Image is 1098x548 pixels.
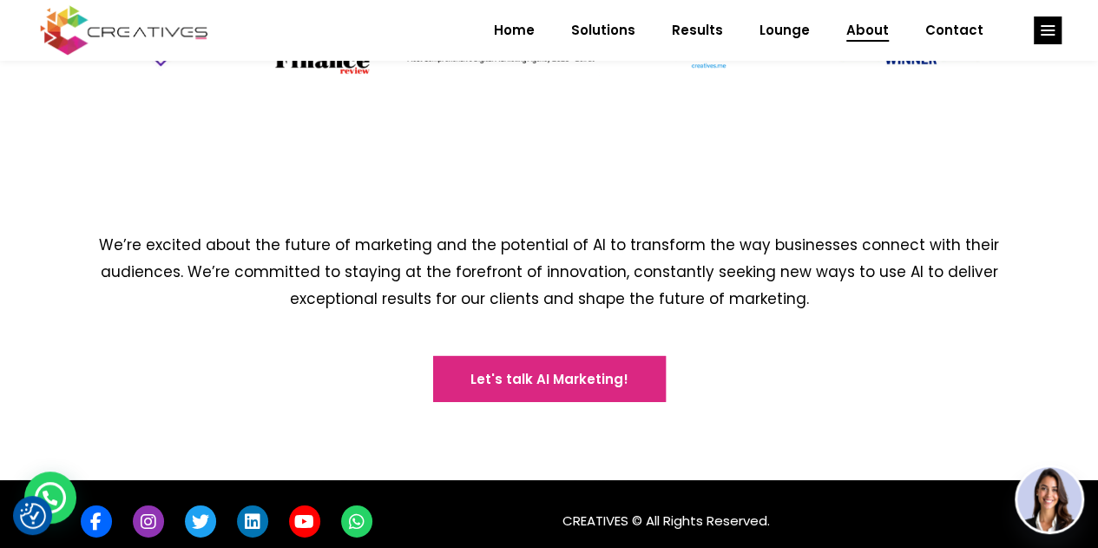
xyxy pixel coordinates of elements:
[81,505,112,538] a: link
[433,356,666,402] a: Let's talk AI Marketing!
[237,505,268,538] a: link
[289,505,320,538] a: link
[672,8,723,53] span: Results
[846,8,889,53] span: About
[759,8,810,53] span: Lounge
[1034,17,1062,44] a: link
[562,497,1027,531] p: CREATIVES © All Rights Reserved.
[476,8,553,53] a: Home
[907,8,1002,53] a: Contact
[654,8,741,53] a: Results
[741,8,828,53] a: Lounge
[470,370,628,388] span: Let's talk AI Marketing!
[571,8,635,53] span: Solutions
[36,3,212,57] img: Creatives
[72,232,1027,313] h6: We’re excited about the future of marketing and the potential of AI to transform the way business...
[925,8,983,53] span: Contact
[494,8,535,53] span: Home
[1017,467,1082,531] img: agent
[341,505,372,538] a: link
[828,8,907,53] a: About
[20,503,46,529] button: Consent Preferences
[133,505,164,538] a: link
[185,505,216,538] a: link
[20,503,46,529] img: Revisit consent button
[553,8,654,53] a: Solutions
